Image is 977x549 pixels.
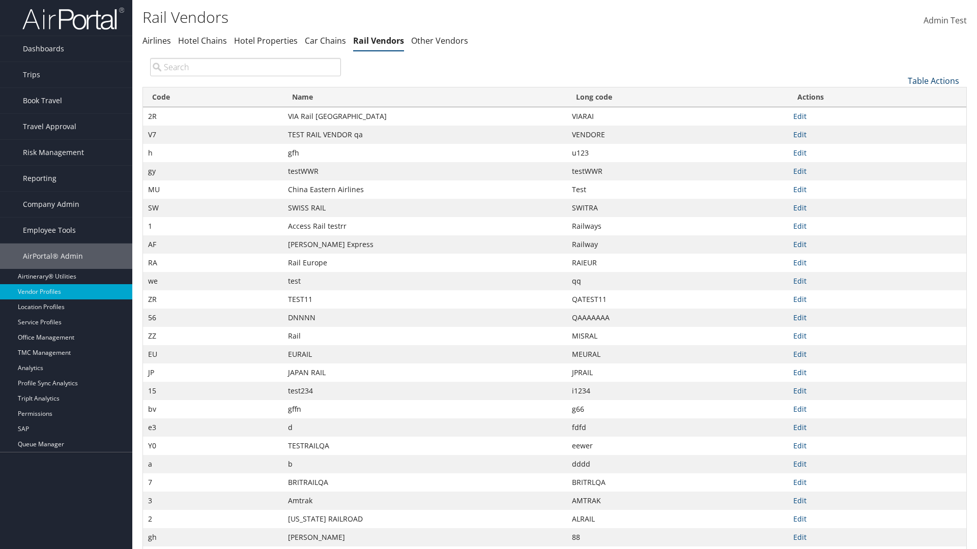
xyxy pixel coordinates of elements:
[143,180,283,199] td: MU
[234,35,298,46] a: Hotel Properties
[793,532,807,542] a: Edit
[411,35,468,46] a: Other Vendors
[567,363,788,382] td: JPRAIL
[283,382,567,400] td: test234
[23,114,76,139] span: Travel Approval
[567,345,788,363] td: MEURAL
[178,35,227,46] a: Hotel Chains
[793,221,807,231] a: Edit
[143,327,283,345] td: ZZ
[567,473,788,492] td: BRITRLQA
[283,327,567,345] td: Rail
[23,166,56,191] span: Reporting
[143,254,283,272] td: RA
[567,272,788,290] td: qq
[924,5,967,37] a: Admin Test
[143,144,283,162] td: h
[143,217,283,235] td: 1
[567,510,788,528] td: ALRAIL
[23,88,62,113] span: Book Travel
[283,363,567,382] td: JAPAN RAIL
[793,203,807,212] a: Edit
[283,180,567,199] td: China Eastern Airlines
[283,290,567,309] td: TEST11
[567,528,788,546] td: 88
[23,140,84,165] span: Risk Management
[143,126,283,144] td: V7
[567,217,788,235] td: Railways
[22,7,124,30] img: airportal-logo.png
[143,455,283,473] td: a
[143,87,283,107] th: Code: activate to sort column ascending
[567,400,788,418] td: g66
[143,345,283,363] td: EU
[793,331,807,341] a: Edit
[143,199,283,217] td: SW
[143,290,283,309] td: ZR
[283,455,567,473] td: b
[283,492,567,510] td: Amtrak
[283,199,567,217] td: SWISS RAIL
[143,492,283,510] td: 3
[924,15,967,26] span: Admin Test
[793,239,807,249] a: Edit
[567,235,788,254] td: Railway
[283,437,567,455] td: TESTRAILQA
[143,418,283,437] td: e3
[283,418,567,437] td: d
[23,36,64,62] span: Dashboards
[567,309,788,327] td: QAAAAAAA
[793,130,807,139] a: Edit
[150,58,341,76] input: Search
[283,510,567,528] td: [US_STATE] RAILROAD
[567,437,788,455] td: eewer
[283,144,567,162] td: gfh
[793,258,807,267] a: Edit
[353,35,404,46] a: Rail Vendors
[908,75,959,86] a: Table Actions
[567,126,788,144] td: VENDORE
[143,107,283,126] td: 2R
[567,327,788,345] td: MISRAL
[142,35,171,46] a: Airlines
[567,254,788,272] td: RAIEUR
[793,276,807,286] a: Edit
[143,162,283,180] td: gy
[793,349,807,359] a: Edit
[793,496,807,505] a: Edit
[788,87,966,107] th: Actions
[283,528,567,546] td: [PERSON_NAME]
[143,510,283,528] td: 2
[142,7,692,28] h1: Rail Vendors
[143,382,283,400] td: 15
[143,528,283,546] td: gh
[567,107,788,126] td: VIARAI
[567,144,788,162] td: u123
[23,218,76,243] span: Employee Tools
[793,422,807,432] a: Edit
[283,309,567,327] td: DNNNN
[793,166,807,176] a: Edit
[143,400,283,418] td: bv
[23,243,83,269] span: AirPortal® Admin
[793,148,807,158] a: Edit
[567,180,788,199] td: Test
[793,514,807,524] a: Edit
[23,62,40,87] span: Trips
[793,404,807,414] a: Edit
[793,477,807,487] a: Edit
[793,185,807,194] a: Edit
[143,437,283,455] td: Y0
[143,473,283,492] td: 7
[567,87,788,107] th: Long code: activate to sort column ascending
[283,217,567,235] td: Access Rail testrr
[793,459,807,469] a: Edit
[567,290,788,309] td: QATEST11
[283,162,567,180] td: testWWR
[143,235,283,254] td: AF
[567,455,788,473] td: dddd
[283,107,567,126] td: VIA Rail [GEOGRAPHIC_DATA]
[793,368,807,377] a: Edit
[283,345,567,363] td: EURAIL
[305,35,346,46] a: Car Chains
